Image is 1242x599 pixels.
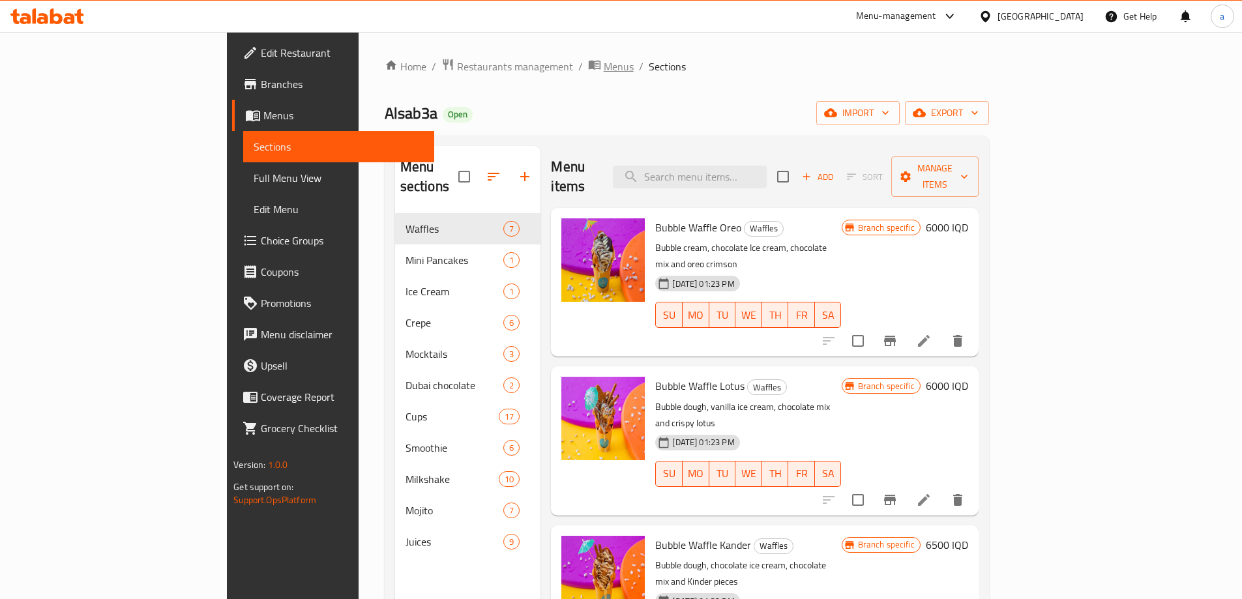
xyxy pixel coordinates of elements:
[504,379,519,392] span: 2
[243,131,434,162] a: Sections
[232,68,434,100] a: Branches
[504,504,519,517] span: 7
[504,348,519,360] span: 3
[395,495,541,526] div: Mojito7
[788,461,815,487] button: FR
[769,163,797,190] span: Select section
[715,306,731,325] span: TU
[261,45,424,61] span: Edit Restaurant
[748,380,786,395] span: Waffles
[891,156,979,197] button: Manage items
[395,338,541,370] div: Mocktails3
[661,306,677,325] span: SU
[926,218,968,237] h6: 6000 IQD
[406,252,504,268] span: Mini Pancakes
[800,169,835,184] span: Add
[243,162,434,194] a: Full Menu View
[261,264,424,280] span: Coupons
[667,436,739,448] span: [DATE] 01:23 PM
[406,221,504,237] div: Waffles
[588,58,634,75] a: Menus
[406,503,504,518] span: Mojito
[254,201,424,217] span: Edit Menu
[395,213,541,244] div: Waffles7
[744,221,784,237] div: Waffles
[816,101,900,125] button: import
[815,302,842,328] button: SA
[232,256,434,287] a: Coupons
[916,492,932,508] a: Edit menu item
[406,377,504,393] div: Dubai chocolate
[504,442,519,454] span: 6
[926,536,968,554] h6: 6500 IQD
[844,486,872,514] span: Select to update
[655,218,741,237] span: Bubble Waffle Oreo
[395,432,541,463] div: Smoothie6
[688,306,704,325] span: MO
[504,317,519,329] span: 6
[551,157,597,196] h2: Menu items
[232,413,434,444] a: Grocery Checklist
[395,401,541,432] div: Cups17
[504,536,519,548] span: 9
[561,377,645,460] img: Bubble Waffle Lotus
[232,225,434,256] a: Choice Groups
[406,440,504,456] div: Smoothie
[443,107,473,123] div: Open
[661,464,677,483] span: SU
[874,484,906,516] button: Branch-specific-item
[942,325,973,357] button: delete
[268,456,288,473] span: 1.0.0
[655,557,841,590] p: Bubble dough, chocolate ice cream, chocolate mix and Kinder pieces
[261,76,424,92] span: Branches
[406,284,504,299] span: Ice Cream
[820,464,836,483] span: SA
[747,379,787,395] div: Waffles
[735,302,762,328] button: WE
[655,461,683,487] button: SU
[503,440,520,456] div: items
[406,346,504,362] span: Mocktails
[902,160,968,193] span: Manage items
[942,484,973,516] button: delete
[683,461,709,487] button: MO
[709,302,736,328] button: TU
[856,8,936,24] div: Menu-management
[838,167,891,187] span: Select section first
[395,244,541,276] div: Mini Pancakes1
[395,307,541,338] div: Crepe6
[232,381,434,413] a: Coverage Report
[406,409,499,424] span: Cups
[457,59,573,74] span: Restaurants management
[395,370,541,401] div: Dubai chocolate2
[762,461,789,487] button: TH
[395,276,541,307] div: Ice Cream1
[233,478,293,495] span: Get support on:
[820,306,836,325] span: SA
[503,252,520,268] div: items
[385,58,989,75] nav: breadcrumb
[754,538,793,553] span: Waffles
[406,315,504,330] span: Crepe
[741,464,757,483] span: WE
[797,167,838,187] span: Add item
[853,538,920,551] span: Branch specific
[655,302,683,328] button: SU
[232,37,434,68] a: Edit Restaurant
[655,535,751,555] span: Bubble Waffle Kander
[767,464,784,483] span: TH
[395,208,541,562] nav: Menu sections
[261,295,424,311] span: Promotions
[745,221,783,236] span: Waffles
[243,194,434,225] a: Edit Menu
[406,534,504,549] span: Juices
[561,218,645,302] img: Bubble Waffle Oreo
[905,101,989,125] button: export
[667,278,739,290] span: [DATE] 01:23 PM
[503,315,520,330] div: items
